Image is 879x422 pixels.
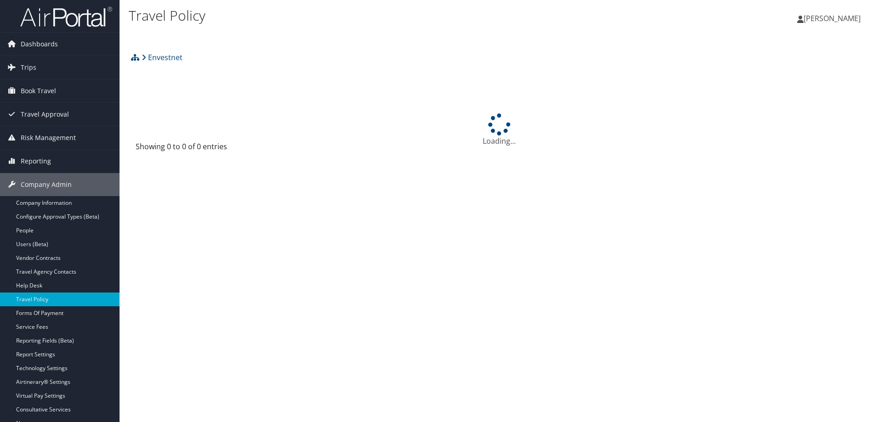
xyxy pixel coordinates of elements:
[21,33,58,56] span: Dashboards
[136,141,307,157] div: Showing 0 to 0 of 0 entries
[804,13,861,23] span: [PERSON_NAME]
[21,173,72,196] span: Company Admin
[129,113,870,146] div: Loading...
[21,79,56,102] span: Book Travel
[21,56,36,79] span: Trips
[142,48,183,67] a: Envestnet
[21,150,51,173] span: Reporting
[797,5,870,32] a: [PERSON_NAME]
[129,6,623,25] h1: Travel Policy
[20,6,112,28] img: airportal-logo.png
[21,126,76,149] span: Risk Management
[21,103,69,126] span: Travel Approval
